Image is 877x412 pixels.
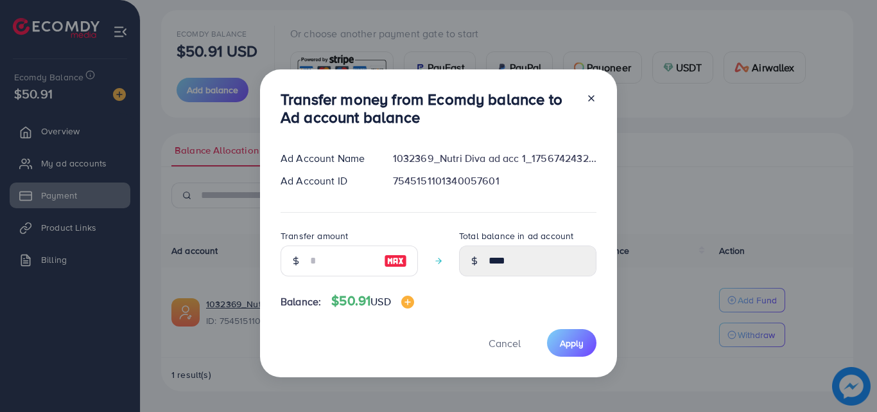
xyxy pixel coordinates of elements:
img: image [401,296,414,309]
span: USD [370,294,390,309]
span: Apply [560,337,584,350]
label: Total balance in ad account [459,229,573,242]
button: Cancel [473,329,537,357]
h3: Transfer money from Ecomdy balance to Ad account balance [281,90,576,127]
img: image [384,253,407,269]
h4: $50.91 [331,293,413,309]
div: 1032369_Nutri Diva ad acc 1_1756742432079 [383,151,607,166]
div: Ad Account Name [270,151,383,166]
span: Cancel [489,336,521,350]
div: Ad Account ID [270,174,383,188]
label: Transfer amount [281,229,348,242]
button: Apply [547,329,596,357]
div: 7545151101340057601 [383,174,607,188]
span: Balance: [281,294,321,309]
